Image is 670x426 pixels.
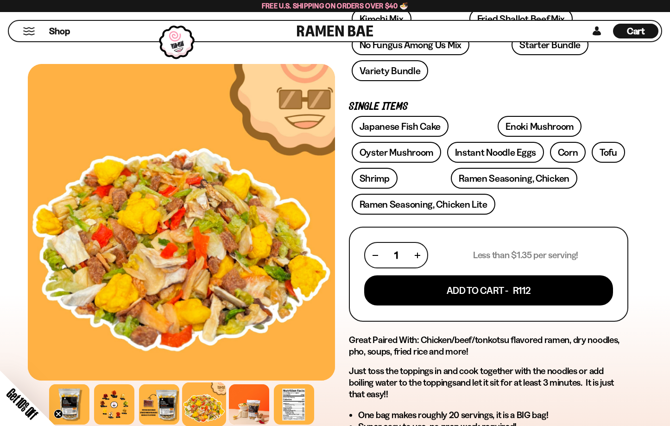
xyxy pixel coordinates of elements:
li: One bag makes roughly 20 servings, it is a BIG bag! [358,409,628,421]
a: Enoki Mushroom [498,116,582,137]
button: Close teaser [54,409,63,419]
h2: Great Paired With: Chicken/beef/tonkotsu flavored ramen, dry noodles, pho, soups, fried rice and ... [349,334,628,357]
span: Get 10% Off [4,386,40,422]
p: Single Items [349,102,628,111]
span: toss the toppings in and cook together with the noodles or add boiling water to the toppings [349,365,604,388]
a: Japanese Fish Cake [352,116,449,137]
a: Ramen Seasoning, Chicken Lite [352,194,495,215]
a: Shrimp [352,168,398,189]
span: 1 [394,249,398,261]
span: Cart [627,25,645,37]
a: Corn [550,142,586,163]
div: Cart [613,21,658,41]
a: Variety Bundle [352,60,429,81]
a: Shop [49,24,70,38]
a: Instant Noodle Eggs [447,142,544,163]
p: Just and let it sit for at least 3 minutes. It is just that easy!! [349,365,628,400]
button: Mobile Menu Trigger [23,27,35,35]
p: Less than $1.35 per serving! [473,249,578,261]
span: Free U.S. Shipping on Orders over $40 🍜 [262,1,409,10]
span: Shop [49,25,70,38]
a: Ramen Seasoning, Chicken [451,168,577,189]
a: Tofu [592,142,625,163]
a: Oyster Mushroom [352,142,442,163]
button: Add To Cart - R112 [364,275,613,305]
